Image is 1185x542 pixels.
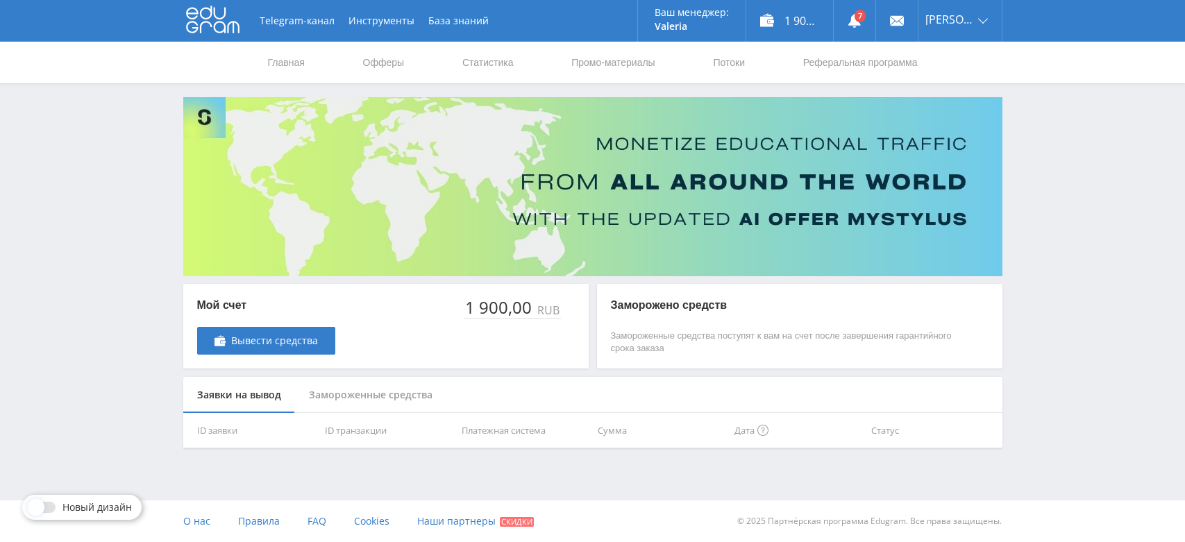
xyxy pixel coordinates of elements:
th: Дата [729,413,866,448]
th: ID транзакции [319,413,456,448]
a: Главная [267,42,306,83]
a: Правила [238,500,280,542]
a: О нас [183,500,210,542]
div: © 2025 Партнёрская программа Edugram. Все права защищены. [599,500,1002,542]
div: Заявки на вывод [183,377,295,414]
a: Реферальная программа [802,42,919,83]
th: ID заявки [183,413,320,448]
th: Сумма [592,413,729,448]
a: Наши партнеры Скидки [417,500,534,542]
span: Скидки [500,517,534,527]
a: Потоки [712,42,746,83]
span: FAQ [308,514,326,527]
div: 1 900,00 [464,298,535,317]
a: Вывести средства [197,327,335,355]
div: Замороженные средства [295,377,446,414]
th: Платежная система [456,413,593,448]
a: Промо-материалы [570,42,656,83]
span: Cookies [354,514,389,527]
th: Статус [866,413,1002,448]
a: FAQ [308,500,326,542]
span: Вывести средства [231,335,318,346]
span: Новый дизайн [62,502,132,513]
img: Banner [183,97,1002,276]
a: Cookies [354,500,389,542]
div: RUB [535,304,561,316]
a: Офферы [362,42,406,83]
span: [PERSON_NAME] [925,14,974,25]
span: Наши партнеры [417,514,496,527]
p: Заморожено средств [611,298,961,313]
p: Мой счет [197,298,335,313]
p: Ваш менеджер: [655,7,729,18]
p: Valeria [655,21,729,32]
span: О нас [183,514,210,527]
a: Статистика [461,42,515,83]
p: Замороженные средства поступят к вам на счет после завершения гарантийного срока заказа [611,330,961,355]
span: Правила [238,514,280,527]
